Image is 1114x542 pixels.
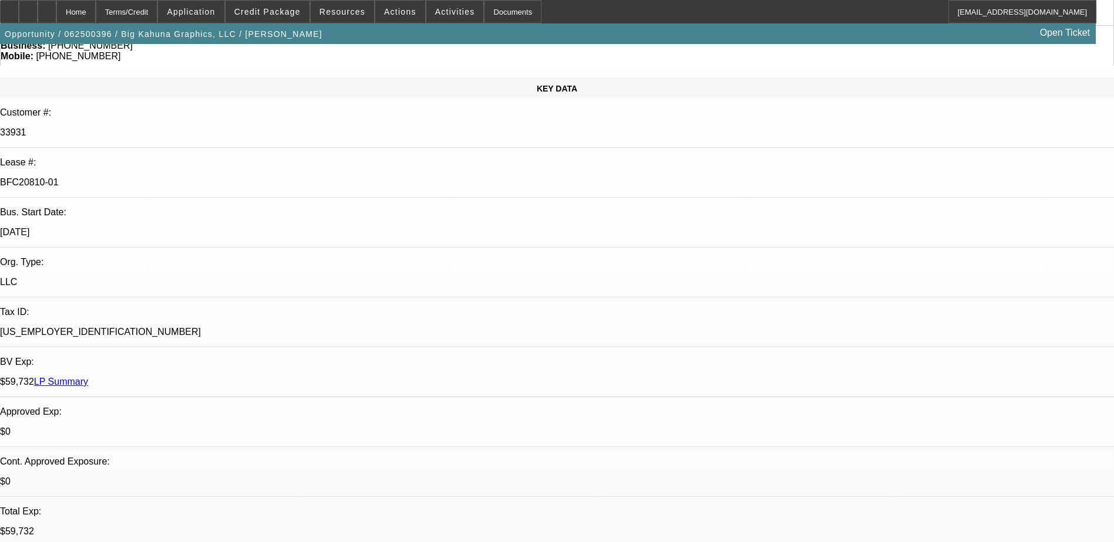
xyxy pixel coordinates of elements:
[426,1,484,23] button: Activities
[234,7,301,16] span: Credit Package
[5,29,322,39] span: Opportunity / 062500396 / Big Kahuna Graphics, LLC / [PERSON_NAME]
[34,377,88,387] a: LP Summary
[311,1,374,23] button: Resources
[537,84,577,93] span: KEY DATA
[1,51,33,61] strong: Mobile:
[1035,23,1095,43] a: Open Ticket
[319,7,365,16] span: Resources
[167,7,215,16] span: Application
[226,1,309,23] button: Credit Package
[375,1,425,23] button: Actions
[384,7,416,16] span: Actions
[435,7,475,16] span: Activities
[36,51,120,61] span: [PHONE_NUMBER]
[158,1,224,23] button: Application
